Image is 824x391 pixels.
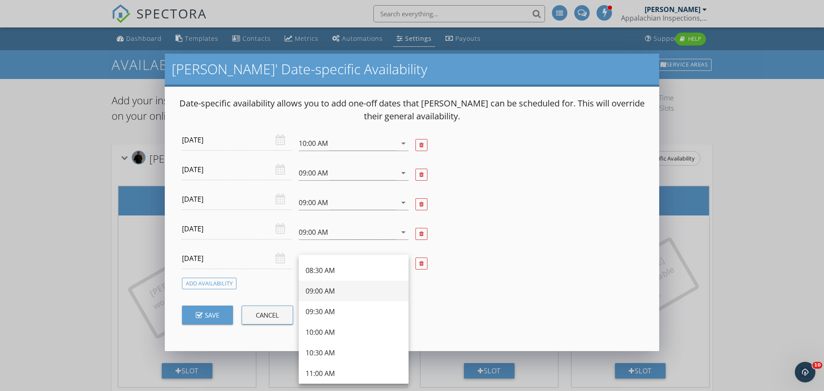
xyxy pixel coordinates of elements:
[812,362,822,369] span: 10
[182,130,292,151] input: Select a date...
[795,362,815,382] iframe: Intercom live chat
[306,306,402,317] div: 09:30 AM
[306,265,402,276] div: 08:30 AM
[398,197,409,208] i: arrow_drop_down
[182,189,292,210] input: Select a date...
[182,159,292,180] input: Select a date...
[299,139,328,147] div: 10:00 AM
[196,310,219,320] div: Save
[398,227,409,237] i: arrow_drop_down
[306,327,402,337] div: 10:00 AM
[299,199,328,206] div: 09:00 AM
[182,248,292,269] input: Select a date...
[256,310,279,320] div: Cancel
[242,306,293,324] button: Cancel
[306,286,402,296] div: 09:00 AM
[175,97,649,123] p: Date-specific availability allows you to add one-off dates that [PERSON_NAME] can be scheduled fo...
[182,306,233,324] button: Save
[182,278,236,289] div: Add Availability
[398,138,409,149] i: arrow_drop_down
[306,368,402,379] div: 11:00 AM
[299,228,328,236] div: 09:00 AM
[172,61,652,78] h2: [PERSON_NAME]' Date-specific Availability
[398,168,409,178] i: arrow_drop_down
[306,348,402,358] div: 10:30 AM
[182,218,292,239] input: Select a date...
[299,169,328,177] div: 09:00 AM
